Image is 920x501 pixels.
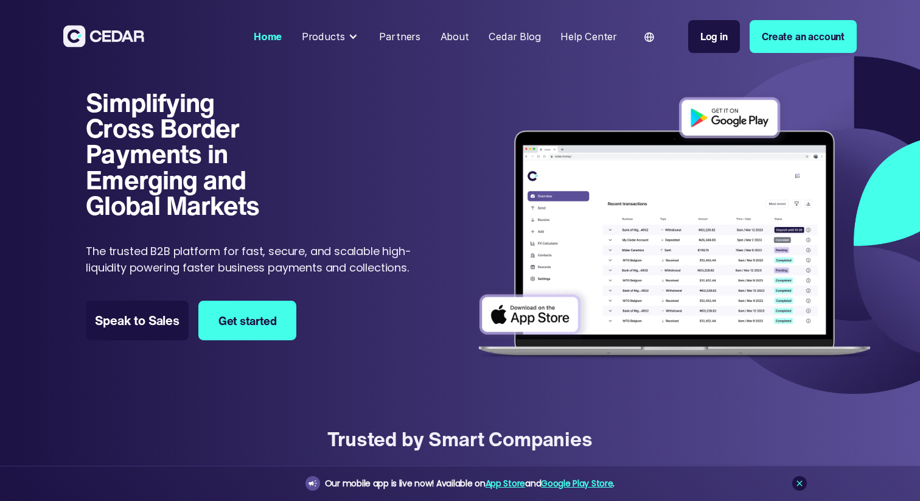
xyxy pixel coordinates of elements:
[441,29,469,44] div: About
[302,29,345,44] div: Products
[470,89,879,368] img: Dashboard of transactions
[484,23,546,50] a: Cedar Blog
[435,23,473,50] a: About
[249,23,287,50] a: Home
[379,29,420,44] div: Partners
[374,23,425,50] a: Partners
[560,29,617,44] div: Help Center
[556,23,622,50] a: Help Center
[86,243,420,276] p: The trusted B2B platform for fast, secure, and scalable high-liquidity powering faster business p...
[750,20,857,53] a: Create an account
[700,29,728,44] div: Log in
[86,89,287,219] h1: Simplifying Cross Border Payments in Emerging and Global Markets
[86,301,189,340] a: Speak to Sales
[688,20,740,53] a: Log in
[254,29,282,44] div: Home
[297,24,364,49] div: Products
[644,32,654,42] img: world icon
[489,29,540,44] div: Cedar Blog
[198,301,296,340] a: Get started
